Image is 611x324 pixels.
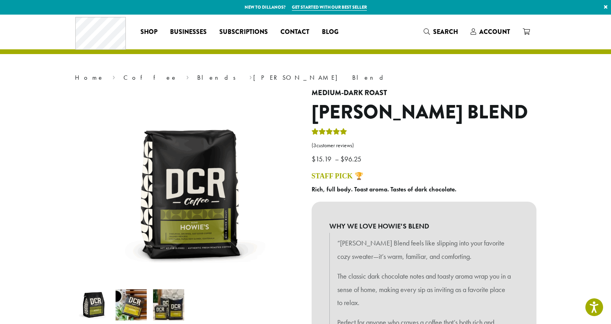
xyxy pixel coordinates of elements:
span: – [335,154,339,163]
img: Howie's Blend [78,289,109,320]
span: Contact [280,27,309,37]
span: › [249,70,252,82]
span: Businesses [170,27,207,37]
span: Blog [322,27,338,37]
img: Howie's Blend - Image 2 [116,289,147,320]
span: › [112,70,115,82]
h4: Medium-Dark Roast [312,89,536,97]
a: Coffee [123,73,178,82]
b: Rich, full body. Toast aroma. Tastes of dark chocolate. [312,185,456,193]
a: (3customer reviews) [312,142,536,150]
a: Home [75,73,104,82]
span: › [186,70,189,82]
a: Search [417,25,464,38]
b: WHY WE LOVE HOWIE'S BLEND [329,219,519,233]
span: Shop [140,27,157,37]
bdi: 15.19 [312,154,333,163]
nav: Breadcrumb [75,73,536,82]
p: The classic dark chocolate notes and toasty aroma wrap you in a sense of home, making every sip a... [337,270,511,309]
a: Get started with our best seller [292,4,367,11]
span: Search [433,27,458,36]
a: Shop [134,26,164,38]
img: Howie's Blend - Image 3 [153,289,184,320]
span: $ [340,154,344,163]
span: $ [312,154,316,163]
h1: [PERSON_NAME] Blend [312,101,536,124]
span: 3 [313,142,316,149]
div: Rated 4.67 out of 5 [312,127,347,139]
bdi: 96.25 [340,154,363,163]
a: STAFF PICK 🏆 [312,172,363,180]
span: Subscriptions [219,27,268,37]
a: Blends [197,73,241,82]
span: Account [479,27,510,36]
p: “[PERSON_NAME] Blend feels like slipping into your favorite cozy sweater—it’s warm, familiar, and... [337,236,511,263]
